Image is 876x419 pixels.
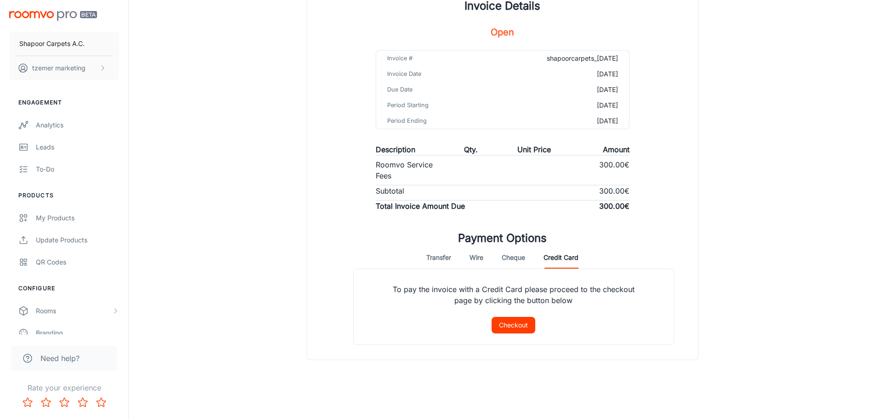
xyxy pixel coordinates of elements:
[464,144,478,155] p: Qty.
[376,201,465,212] p: Total Invoice Amount Due
[36,120,119,130] div: Analytics
[9,11,97,21] img: Roomvo PRO Beta
[426,247,451,269] button: Transfer
[490,51,629,66] td: shapoorcarpets_[DATE]
[376,82,490,98] td: Due Date
[490,113,629,129] td: [DATE]
[36,257,119,267] div: QR Codes
[597,201,630,212] p: ‏300.00 ‏€
[490,66,629,82] td: [DATE]
[9,32,119,56] button: Shapoor Carpets A.C.
[376,51,490,66] td: Invoice #
[55,393,74,412] button: Rate 3 star
[36,235,119,245] div: Update Products
[491,25,514,39] h5: Open
[490,82,629,98] td: [DATE]
[36,213,119,223] div: My Products
[597,185,630,196] p: ‏300.00 ‏€
[544,247,578,269] button: Credit Card
[376,159,439,181] p: Roomvo Service Fees
[469,247,483,269] button: Wire
[502,247,525,269] button: Cheque
[9,56,119,80] button: tzemer marketing
[376,66,490,82] td: Invoice Date
[376,98,490,113] td: Period Starting
[36,328,119,338] div: Branding
[492,317,535,333] button: Checkout
[376,185,404,196] p: Subtotal
[458,230,547,247] h1: Payment Options
[40,353,80,364] span: Need help?
[19,39,85,49] p: Shapoor Carpets A.C.
[18,393,37,412] button: Rate 1 star
[7,382,121,393] p: Rate your experience
[74,393,92,412] button: Rate 4 star
[376,113,490,129] td: Period Ending
[490,98,629,113] td: [DATE]
[597,159,630,181] p: ‏300.00 ‏€
[36,306,112,316] div: Rooms
[37,393,55,412] button: Rate 2 star
[376,144,415,155] p: Description
[92,393,110,412] button: Rate 5 star
[32,63,86,73] p: tzemer marketing
[36,164,119,174] div: To-do
[376,269,652,317] p: To pay the invoice with a Credit Card please proceed to the checkout page by clicking the button ...
[517,144,551,155] p: Unit Price
[603,144,630,155] p: Amount
[36,142,119,152] div: Leads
